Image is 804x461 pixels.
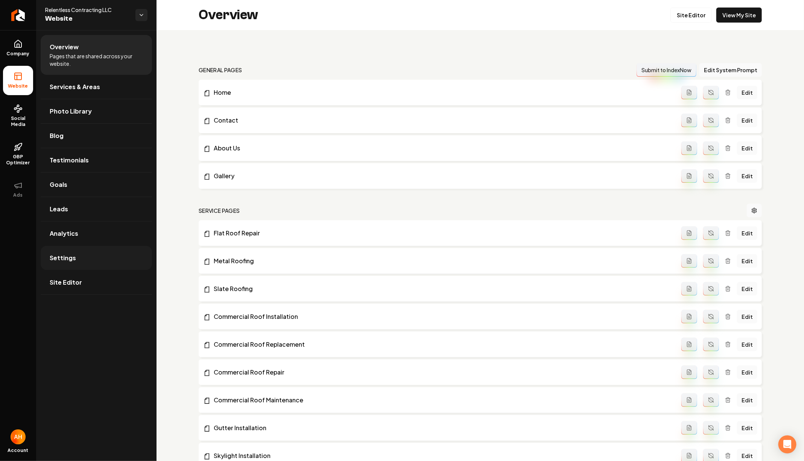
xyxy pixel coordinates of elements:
[45,6,129,14] span: Relentless Contracting LLC
[681,393,697,407] button: Add admin page prompt
[778,435,796,453] div: Open Intercom Messenger
[716,8,762,23] a: View My Site
[670,8,712,23] a: Site Editor
[11,429,26,444] img: Anthony Hurgoi
[8,447,29,453] span: Account
[203,451,681,460] a: Skylight Installation
[203,256,681,265] a: Metal Roofing
[737,86,757,99] a: Edit
[41,124,152,148] a: Blog
[737,254,757,268] a: Edit
[41,173,152,197] a: Goals
[681,338,697,351] button: Add admin page prompt
[45,14,129,24] span: Website
[203,340,681,349] a: Commercial Roof Replacement
[50,253,76,262] span: Settings
[50,156,89,165] span: Testimonials
[203,144,681,153] a: About Us
[11,9,25,21] img: Rebolt Logo
[737,141,757,155] a: Edit
[3,98,33,133] a: Social Media
[699,63,762,77] button: Edit System Prompt
[41,246,152,270] a: Settings
[203,284,681,293] a: Slate Roofing
[41,270,152,294] a: Site Editor
[203,396,681,405] a: Commercial Roof Maintenance
[41,148,152,172] a: Testimonials
[199,207,240,214] h2: Service Pages
[50,42,79,52] span: Overview
[50,278,82,287] span: Site Editor
[3,115,33,127] span: Social Media
[203,312,681,321] a: Commercial Roof Installation
[681,86,697,99] button: Add admin page prompt
[203,229,681,238] a: Flat Roof Repair
[41,75,152,99] a: Services & Areas
[50,180,67,189] span: Goals
[203,88,681,97] a: Home
[681,282,697,296] button: Add admin page prompt
[203,116,681,125] a: Contact
[50,229,78,238] span: Analytics
[737,282,757,296] a: Edit
[11,192,26,198] span: Ads
[5,83,31,89] span: Website
[3,136,33,172] a: GBP Optimizer
[50,82,100,91] span: Services & Areas
[203,423,681,432] a: Gutter Installation
[737,365,757,379] a: Edit
[3,33,33,63] a: Company
[50,205,68,214] span: Leads
[681,421,697,435] button: Add admin page prompt
[681,310,697,323] button: Add admin page prompt
[737,114,757,127] a: Edit
[50,131,64,140] span: Blog
[637,63,696,77] button: Submit to IndexNow
[41,99,152,123] a: Photo Library
[199,66,242,74] h2: general pages
[203,368,681,377] a: Commercial Roof Repair
[681,226,697,240] button: Add admin page prompt
[3,154,33,166] span: GBP Optimizer
[737,169,757,183] a: Edit
[737,338,757,351] a: Edit
[681,365,697,379] button: Add admin page prompt
[50,52,143,67] span: Pages that are shared across your website.
[681,254,697,268] button: Add admin page prompt
[737,310,757,323] a: Edit
[737,421,757,435] a: Edit
[4,51,33,57] span: Company
[50,107,92,116] span: Photo Library
[681,169,697,183] button: Add admin page prompt
[199,8,258,23] h2: Overview
[11,429,26,444] button: Open user button
[681,141,697,155] button: Add admin page prompt
[737,226,757,240] a: Edit
[3,175,33,204] button: Ads
[203,171,681,180] a: Gallery
[681,114,697,127] button: Add admin page prompt
[41,221,152,246] a: Analytics
[41,197,152,221] a: Leads
[737,393,757,407] a: Edit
